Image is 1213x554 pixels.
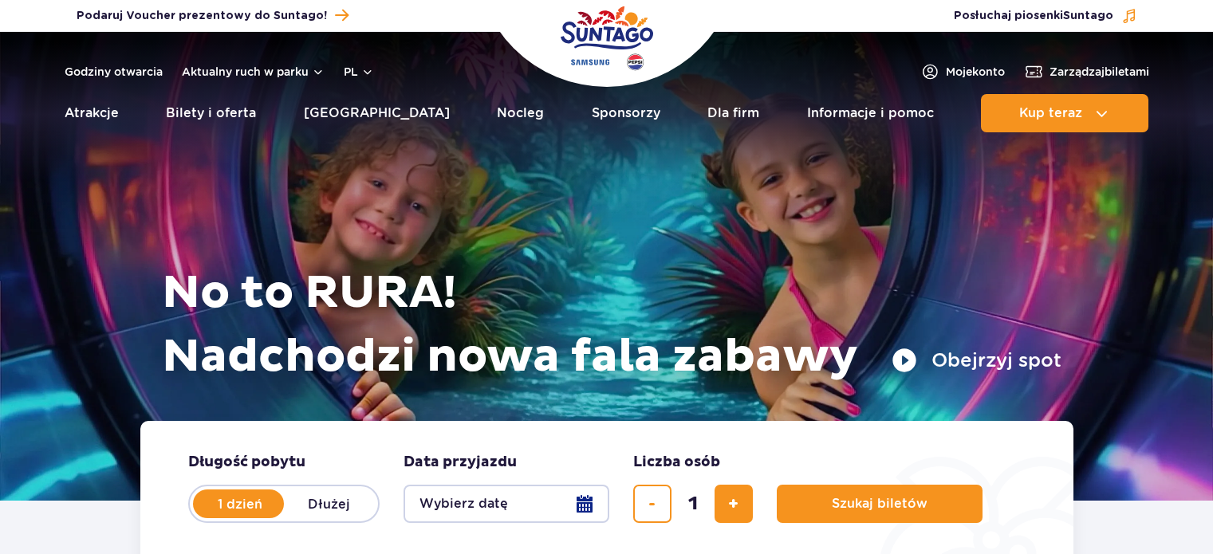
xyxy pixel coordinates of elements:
[65,94,119,132] a: Atrakcje
[946,64,1005,80] span: Moje konto
[832,497,927,511] span: Szukaj biletów
[592,94,660,132] a: Sponsorzy
[892,348,1061,373] button: Obejrzyj spot
[807,94,934,132] a: Informacje i pomoc
[1050,64,1149,80] span: Zarządzaj biletami
[981,94,1148,132] button: Kup teraz
[162,261,1061,389] h1: No to RURA! Nadchodzi nowa fala zabawy
[674,485,712,523] input: liczba biletów
[954,8,1137,24] button: Posłuchaj piosenkiSuntago
[284,487,375,521] label: Dłużej
[920,62,1005,81] a: Mojekonto
[1063,10,1113,22] span: Suntago
[65,64,163,80] a: Godziny otwarcia
[77,8,327,24] span: Podaruj Voucher prezentowy do Suntago!
[166,94,256,132] a: Bilety i oferta
[1024,62,1149,81] a: Zarządzajbiletami
[707,94,759,132] a: Dla firm
[77,5,349,26] a: Podaruj Voucher prezentowy do Suntago!
[633,453,720,472] span: Liczba osób
[1019,106,1082,120] span: Kup teraz
[188,453,305,472] span: Długość pobytu
[304,94,450,132] a: [GEOGRAPHIC_DATA]
[633,485,671,523] button: usuń bilet
[404,453,517,472] span: Data przyjazdu
[715,485,753,523] button: dodaj bilet
[344,64,374,80] button: pl
[497,94,544,132] a: Nocleg
[777,485,983,523] button: Szukaj biletów
[404,485,609,523] button: Wybierz datę
[195,487,286,521] label: 1 dzień
[954,8,1113,24] span: Posłuchaj piosenki
[182,65,325,78] button: Aktualny ruch w parku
